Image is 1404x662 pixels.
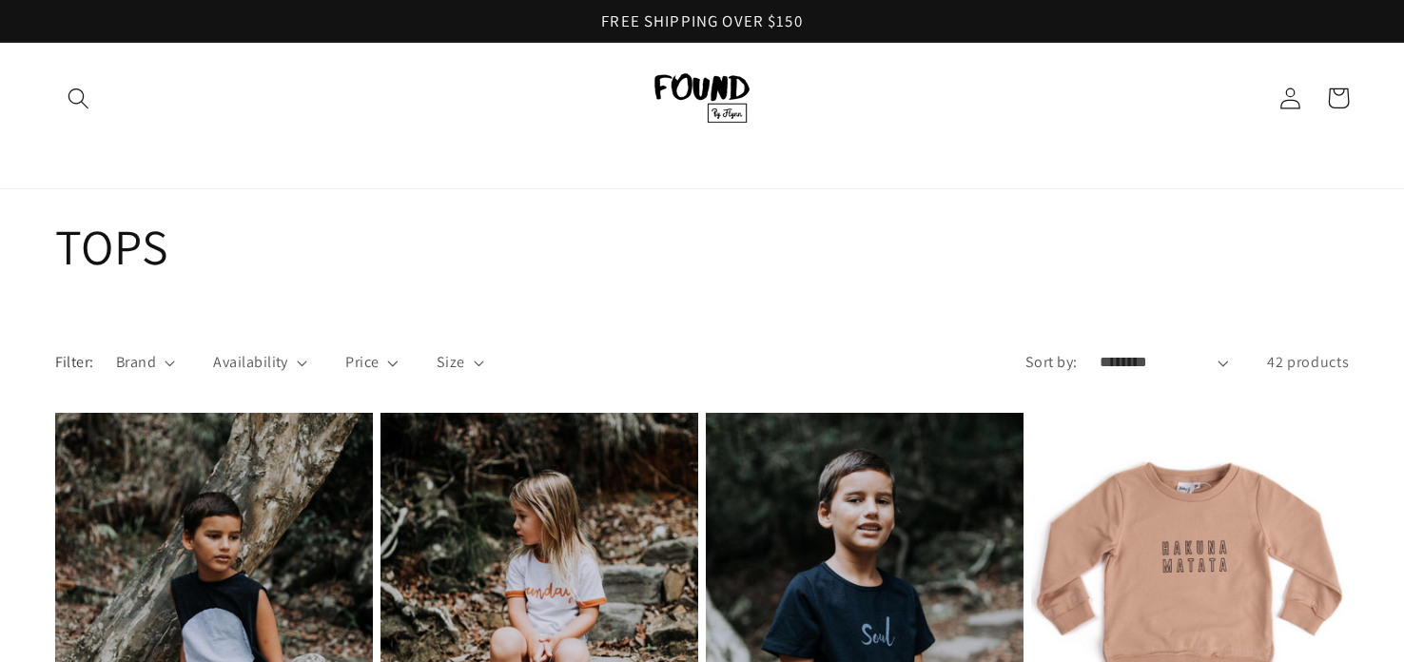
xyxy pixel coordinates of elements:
summary: Search [55,74,104,123]
h2: Filter: [55,351,94,373]
summary: Brand [116,351,175,373]
label: Sort by: [1025,352,1078,372]
summary: Availability [213,351,307,373]
span: 42 products [1267,352,1350,372]
summary: Price [345,351,398,373]
span: Price [345,351,379,373]
span: Size [437,351,465,373]
img: FOUND By Flynn logo [654,73,750,123]
summary: Size [437,351,484,373]
h1: TOPS [55,216,1350,279]
span: Brand [116,351,156,373]
span: Availability [213,351,288,373]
